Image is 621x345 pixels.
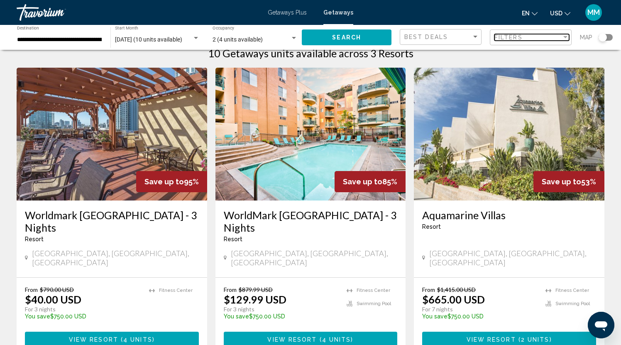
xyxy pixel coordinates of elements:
[550,7,570,19] button: Change currency
[208,47,413,59] h1: 10 Getaways units available across 3 Resorts
[422,313,447,320] span: You save
[25,313,141,320] p: $750.00 USD
[422,306,537,313] p: For 7 nights
[516,336,552,343] span: ( )
[494,34,523,41] span: Filters
[231,249,398,267] span: [GEOGRAPHIC_DATA], [GEOGRAPHIC_DATA], [GEOGRAPHIC_DATA]
[422,313,537,320] p: $750.00 USD
[414,68,604,201] img: 1207E01L.jpg
[144,177,184,186] span: Save up to
[522,7,538,19] button: Change language
[429,249,596,267] span: [GEOGRAPHIC_DATA], [GEOGRAPHIC_DATA], [GEOGRAPHIC_DATA]
[224,293,286,306] p: $129.99 USD
[224,209,398,234] a: WorldMark [GEOGRAPHIC_DATA] - 3 Nights
[422,209,596,221] a: Aquamarine Villas
[522,10,530,17] span: en
[332,34,361,41] span: Search
[215,68,406,201] img: A409O01X.jpg
[224,313,249,320] span: You save
[588,312,614,338] iframe: Button to launch messaging window
[224,313,339,320] p: $750.00 USD
[550,10,562,17] span: USD
[17,4,259,21] a: Travorium
[239,286,273,293] span: $879.99 USD
[302,29,391,45] button: Search
[583,4,604,21] button: User Menu
[335,171,406,192] div: 85%
[32,249,199,267] span: [GEOGRAPHIC_DATA], [GEOGRAPHIC_DATA], [GEOGRAPHIC_DATA]
[422,286,435,293] span: From
[213,36,263,43] span: 2 (4 units available)
[422,293,485,306] p: $665.00 USD
[25,236,44,242] span: Resort
[25,313,50,320] span: You save
[404,34,448,40] span: Best Deals
[422,223,441,230] span: Resort
[25,286,38,293] span: From
[25,209,199,234] a: Worldmark [GEOGRAPHIC_DATA] - 3 Nights
[136,171,207,192] div: 95%
[159,288,193,293] span: Fitness Center
[268,9,307,16] a: Getaways Plus
[357,301,391,306] span: Swimming Pool
[115,36,182,43] span: [DATE] (10 units available)
[542,177,581,186] span: Save up to
[587,8,600,17] span: MM
[404,34,479,41] mat-select: Sort by
[322,336,351,343] span: 4 units
[224,306,339,313] p: For 3 nights
[555,301,590,306] span: Swimming Pool
[467,336,516,343] span: View Resort
[25,306,141,313] p: For 3 nights
[437,286,476,293] span: $1,415.00 USD
[533,171,604,192] div: 53%
[357,288,390,293] span: Fitness Center
[118,336,155,343] span: ( )
[123,336,152,343] span: 4 units
[555,288,589,293] span: Fitness Center
[267,336,317,343] span: View Resort
[521,336,550,343] span: 2 units
[224,286,237,293] span: From
[17,68,207,201] img: A105O01L.jpg
[317,336,354,343] span: ( )
[580,32,592,43] span: Map
[69,336,118,343] span: View Resort
[25,293,81,306] p: $40.00 USD
[343,177,382,186] span: Save up to
[224,236,242,242] span: Resort
[40,286,74,293] span: $790.00 USD
[323,9,353,16] a: Getaways
[490,29,572,46] button: Filter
